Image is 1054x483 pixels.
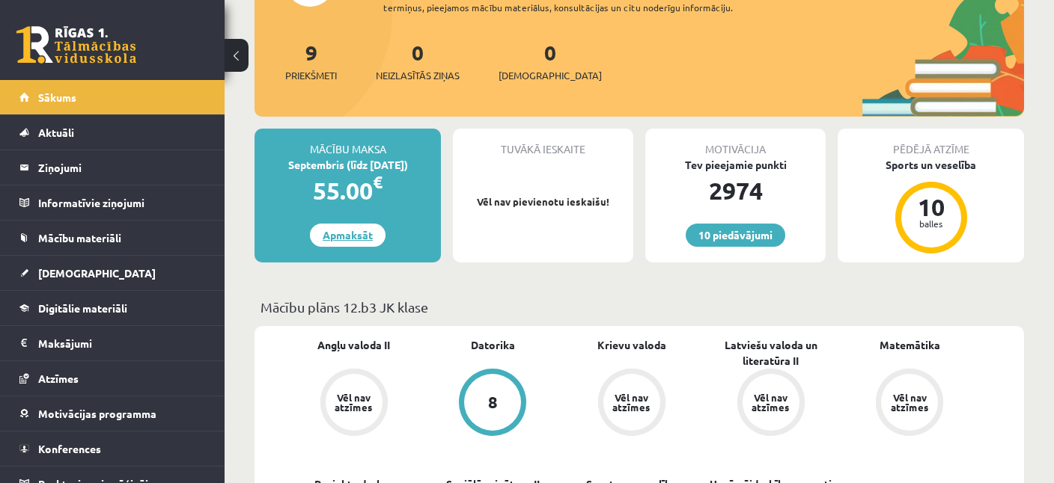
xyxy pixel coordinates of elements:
[686,224,785,247] a: 10 piedāvājumi
[38,185,206,220] legend: Informatīvie ziņojumi
[255,129,441,157] div: Mācību maksa
[19,80,206,114] a: Sākums
[19,150,206,185] a: Ziņojumi
[19,431,206,466] a: Konferences
[38,90,76,104] span: Sākums
[19,256,206,290] a: [DEMOGRAPHIC_DATA]
[285,68,337,83] span: Priekšmeti
[597,337,666,353] a: Krievu valoda
[701,369,841,439] a: Vēl nav atzīmes
[880,337,940,353] a: Matemātika
[645,173,826,209] div: 2974
[19,361,206,396] a: Atzīmes
[424,369,563,439] a: 8
[16,26,136,64] a: Rīgas 1. Tālmācības vidusskola
[460,194,626,209] p: Vēl nav pievienotu ieskaišu!
[19,326,206,360] a: Maksājumi
[255,157,441,173] div: Septembris (līdz [DATE])
[645,129,826,157] div: Motivācija
[499,68,602,83] span: [DEMOGRAPHIC_DATA]
[376,39,460,83] a: 0Neizlasītās ziņas
[317,337,390,353] a: Angļu valoda II
[611,393,653,412] div: Vēl nav atzīmes
[333,393,375,412] div: Vēl nav atzīmes
[19,221,206,255] a: Mācību materiāli
[284,369,424,439] a: Vēl nav atzīmes
[38,266,156,280] span: [DEMOGRAPHIC_DATA]
[838,129,1024,157] div: Pēdējā atzīme
[453,129,633,157] div: Tuvākā ieskaite
[38,442,101,455] span: Konferences
[38,301,127,315] span: Digitālie materiāli
[285,39,337,83] a: 9Priekšmeti
[19,291,206,325] a: Digitālie materiāli
[701,337,841,369] a: Latviešu valoda un literatūra II
[38,372,79,385] span: Atzīmes
[38,326,206,360] legend: Maksājumi
[838,157,1024,256] a: Sports un veselība 10 balles
[19,396,206,431] a: Motivācijas programma
[38,150,206,185] legend: Ziņojumi
[38,407,156,420] span: Motivācijas programma
[909,219,954,228] div: balles
[909,195,954,219] div: 10
[838,157,1024,173] div: Sports un veselība
[376,68,460,83] span: Neizlasītās ziņas
[562,369,701,439] a: Vēl nav atzīmes
[750,393,792,412] div: Vēl nav atzīmes
[310,224,386,247] a: Apmaksāt
[373,171,383,193] span: €
[38,231,121,244] span: Mācību materiāli
[19,115,206,150] a: Aktuāli
[488,394,498,410] div: 8
[889,393,930,412] div: Vēl nav atzīmes
[19,185,206,220] a: Informatīvie ziņojumi
[255,173,441,209] div: 55.00
[471,337,515,353] a: Datorika
[261,297,1018,317] p: Mācību plāns 12.b3 JK klase
[499,39,602,83] a: 0[DEMOGRAPHIC_DATA]
[38,126,74,139] span: Aktuāli
[645,157,826,173] div: Tev pieejamie punkti
[840,369,979,439] a: Vēl nav atzīmes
